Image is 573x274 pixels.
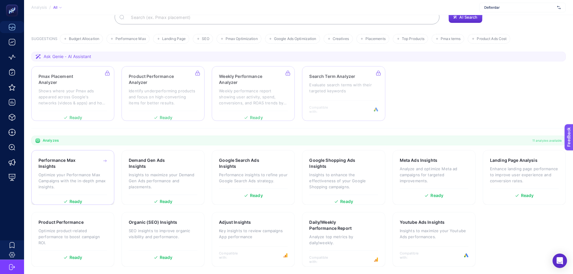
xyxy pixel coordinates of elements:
h3: Google Shopping Ads Insights [309,157,360,169]
p: Analyze and optimize Meta ad campaigns for targeted improvements. [400,166,468,184]
a: Google Search Ads InsightsPerformance insights to refine your Google Search Ads strategy.Ready [212,150,295,205]
p: Insights to maximize your Demand Gen Ads performance and placements. [129,172,197,190]
span: Google Ads Optimization [274,37,316,41]
h3: Google Search Ads Insights [219,157,269,169]
h3: Adjust Insights [219,219,251,225]
span: Pmax Optimization [226,37,258,41]
p: Insights to maximize your Youtube Ads performances. [400,228,468,240]
span: / [49,5,51,10]
span: Ready [430,193,443,198]
p: Performance insights to refine your Google Search Ads strategy. [219,172,288,184]
h3: Performance Max Insights [39,157,88,169]
p: SEO insights to improve organic visibility and performance. [129,228,197,240]
h3: Demand Gen Ads Insights [129,157,178,169]
a: Performance Max InsightsOptimize your Performance Max Campaigns with the in-depth pmax insights.R... [31,150,114,205]
a: Product Performance AnalyzerIdentify underperforming products and focus on high-converting items ... [122,66,205,121]
span: Performance Max [116,37,146,41]
span: Compatible with: [219,251,246,260]
span: Ready [340,199,353,204]
span: Ready [160,255,173,260]
span: Compatible with: [309,255,336,264]
a: Product PerformanceOptimize product-related performance to boost campaign ROI.Ready [31,212,114,267]
button: AI Search [448,11,482,23]
h3: Daily/Weekly Performance Report [309,219,360,231]
h3: Landing Page Analysis [490,157,538,163]
span: Product Ads Cost [477,37,507,41]
p: Optimize product-related performance to boost campaign ROI. [39,228,107,246]
a: Organic (SEO) InsightsSEO insights to improve organic visibility and performance.Ready [122,212,205,267]
a: Demand Gen Ads InsightsInsights to maximize your Demand Gen Ads performance and placements.Ready [122,150,205,205]
span: Ready [160,199,173,204]
input: Search [126,9,435,26]
span: Ready [69,199,82,204]
span: AI Search [459,15,477,20]
span: Analyzes [43,138,59,143]
span: Pmax terms [441,37,461,41]
span: Budget Allocation [69,37,99,41]
span: Analysis [31,5,47,10]
a: Search Term AnalyzerEvaluate search terms with their targeted keywordsCompatible with: [302,66,385,121]
h3: Organic (SEO) Insights [129,219,177,225]
span: Landing Page [162,37,186,41]
h3: Youtube Ads Insights [400,219,445,225]
span: Ready [521,193,534,198]
p: Optimize your Performance Max Campaigns with the in-depth pmax insights. [39,172,107,190]
a: Google Shopping Ads InsightsInsights to enhance the effectiveness of your Google Shopping campaig... [302,150,385,205]
span: Feedback [4,2,23,7]
span: Ask Genie - AI Assistant [44,54,91,60]
a: Adjust InsightsKey insights to review campaigns App performanceCompatible with: [212,212,295,267]
span: Placements [365,37,386,41]
div: All [53,5,62,10]
a: Pmax Placement AnalyzerShows where your Pmax ads appeared across Google's networks (videos & apps... [31,66,114,121]
span: SEO [202,37,209,41]
span: Creatives [333,37,349,41]
a: Landing Page AnalysisEnhance landing page performance to improve user experience and conversion r... [483,150,566,205]
p: Enhance landing page performance to improve user experience and conversion rates. [490,166,559,184]
p: Analyze top metrics by daily/weekly. [309,234,378,246]
h3: Meta Ads Insights [400,157,437,163]
span: Ready [250,193,263,198]
a: Meta Ads InsightsAnalyze and optimize Meta ad campaigns for targeted improvements.Ready [393,150,476,205]
h3: SUGGESTIONS [31,36,57,44]
div: Open Intercom Messenger [553,254,567,268]
span: Top Products [402,37,424,41]
h3: Product Performance [39,219,84,225]
img: svg%3e [557,5,561,11]
a: Weekly Performance AnalyzerWeekly performance report showing user activity, spend, conversions, a... [212,66,295,121]
a: Youtube Ads InsightsInsights to maximize your Youtube Ads performances.Compatible with: [393,212,476,267]
span: 11 analyzes available [532,138,562,143]
a: Daily/Weekly Performance ReportAnalyze top metrics by daily/weekly.Compatible with: [302,212,385,267]
span: Compatible with: [400,251,427,260]
p: Insights to enhance the effectiveness of your Google Shopping campaigns. [309,172,378,190]
p: Key insights to review campaigns App performance [219,228,288,240]
span: Defterdar [484,5,555,10]
span: Ready [69,255,82,260]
